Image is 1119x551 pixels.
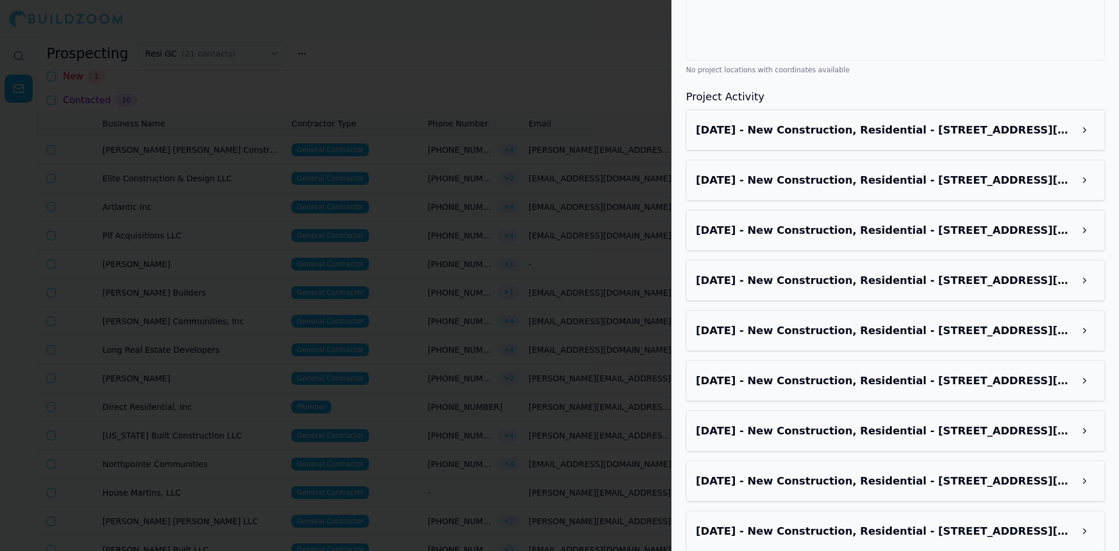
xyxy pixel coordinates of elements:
h3: May 20, 2025 - New Construction, Residential - 2736 Thomas View Trl, Loganville, GA, 30052 [696,423,1074,439]
h3: May 20, 2025 - New Construction, Residential - 2706 Thomas View Trl, Loganville, GA, 30052 [696,373,1074,389]
h3: May 21, 2025 - New Construction, Residential - 894 Bessie Ct, Loganville, GA, 30052 [696,272,1074,289]
h3: Project Activity [686,89,1105,105]
div: No project locations with coordinates available [686,65,1105,75]
h3: May 20, 2025 - New Construction, Residential - 907 Bessie Ct, Loganville, GA, 30052 [696,523,1074,539]
h3: Jun 22, 2025 - New Construction, Residential - 887 Bessie Ct, Loganville, GA, 30052 [696,172,1074,188]
h3: Jun 22, 2025 - New Construction, Residential - 897 Bessie Ct, Loganville, GA, 30052 [696,222,1074,238]
h3: May 20, 2025 - New Construction, Residential - 904 Bessie Ct, Loganville, GA, 30052 [696,322,1074,339]
h3: May 20, 2025 - New Construction, Residential - 2716 Thomas View Trl, Loganville, GA, 30052 [696,473,1074,489]
h3: Sep 21, 2025 - New Construction, Residential - 884 Bessie Ct, Loganville, GA, 30052 [696,122,1074,138]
